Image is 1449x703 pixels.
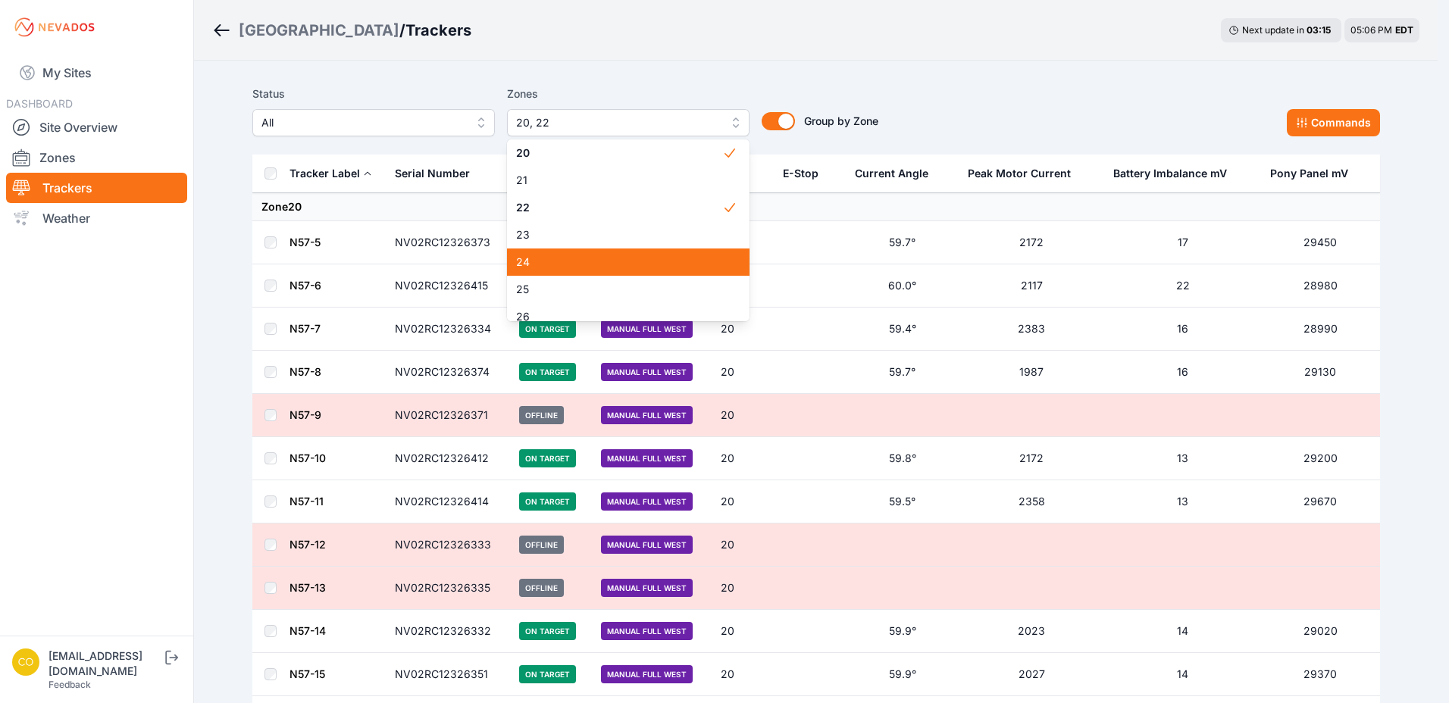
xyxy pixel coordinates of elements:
span: 22 [516,200,722,215]
span: 24 [516,255,722,270]
span: 25 [516,282,722,297]
span: 21 [516,173,722,188]
span: 26 [516,309,722,324]
span: 20 [516,145,722,161]
div: 20, 22 [507,139,750,321]
span: 20, 22 [516,114,719,132]
span: 23 [516,227,722,242]
button: 20, 22 [507,109,750,136]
